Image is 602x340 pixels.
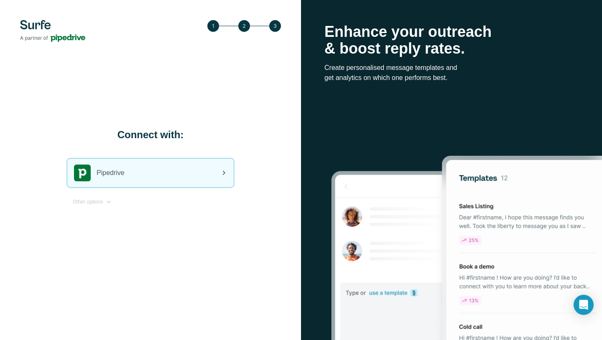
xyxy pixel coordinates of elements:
[324,63,579,73] p: Create personalised message templates and
[67,128,234,142] h1: Connect with:
[97,168,125,178] span: Pipedrive
[324,40,579,57] p: & boost reply rates.
[74,165,91,181] img: pipedrive's logo
[574,295,594,315] div: Open Intercom Messenger
[331,156,602,340] img: Surfe Stock Photo - Selling good vibes
[207,20,281,32] img: Step 3
[73,198,103,206] span: Other options
[324,23,579,40] p: Enhance your outreach
[20,20,85,42] img: Surfe's logo
[324,73,579,83] p: get analytics on which one performs best.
